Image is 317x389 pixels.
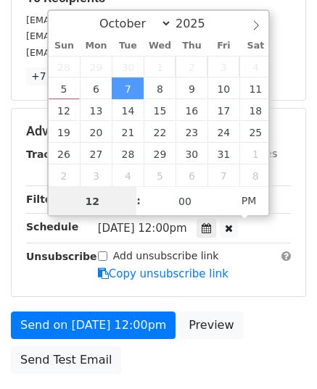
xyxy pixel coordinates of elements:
[80,164,112,186] span: November 3, 2025
[207,56,239,78] span: October 3, 2025
[144,99,176,121] span: October 15, 2025
[176,56,207,78] span: October 2, 2025
[172,17,224,30] input: Year
[98,267,229,280] a: Copy unsubscribe link
[26,251,97,262] strong: Unsubscribe
[49,56,81,78] span: September 28, 2025
[207,99,239,121] span: October 17, 2025
[112,99,144,121] span: October 14, 2025
[244,319,317,389] iframe: Chat Widget
[49,187,137,216] input: Hour
[11,346,121,374] a: Send Test Email
[49,78,81,99] span: October 5, 2025
[113,248,219,264] label: Add unsubscribe link
[26,14,188,25] small: [EMAIL_ADDRESS][DOMAIN_NAME]
[144,143,176,164] span: October 29, 2025
[207,164,239,186] span: November 7, 2025
[112,143,144,164] span: October 28, 2025
[49,121,81,143] span: October 19, 2025
[179,311,243,339] a: Preview
[49,143,81,164] span: October 26, 2025
[207,41,239,51] span: Fri
[26,123,291,139] h5: Advanced
[26,47,188,58] small: [EMAIL_ADDRESS][DOMAIN_NAME]
[49,41,81,51] span: Sun
[176,41,207,51] span: Thu
[112,164,144,186] span: November 4, 2025
[141,187,229,216] input: Minute
[80,41,112,51] span: Mon
[80,56,112,78] span: September 29, 2025
[144,164,176,186] span: November 5, 2025
[26,193,63,205] strong: Filters
[80,78,112,99] span: October 6, 2025
[144,41,176,51] span: Wed
[229,186,269,215] span: Click to toggle
[80,99,112,121] span: October 13, 2025
[176,164,207,186] span: November 6, 2025
[112,78,144,99] span: October 7, 2025
[176,78,207,99] span: October 9, 2025
[112,41,144,51] span: Tue
[26,149,75,160] strong: Tracking
[80,121,112,143] span: October 20, 2025
[176,143,207,164] span: October 30, 2025
[239,78,271,99] span: October 11, 2025
[239,143,271,164] span: November 1, 2025
[207,143,239,164] span: October 31, 2025
[26,67,81,85] a: +7 more
[144,121,176,143] span: October 22, 2025
[136,186,141,215] span: :
[112,56,144,78] span: September 30, 2025
[49,164,81,186] span: November 2, 2025
[176,121,207,143] span: October 23, 2025
[26,221,78,233] strong: Schedule
[112,121,144,143] span: October 21, 2025
[239,121,271,143] span: October 25, 2025
[98,222,187,235] span: [DATE] 12:00pm
[176,99,207,121] span: October 16, 2025
[207,121,239,143] span: October 24, 2025
[239,41,271,51] span: Sat
[144,56,176,78] span: October 1, 2025
[144,78,176,99] span: October 8, 2025
[49,99,81,121] span: October 12, 2025
[11,311,176,339] a: Send on [DATE] 12:00pm
[80,143,112,164] span: October 27, 2025
[239,164,271,186] span: November 8, 2025
[239,99,271,121] span: October 18, 2025
[26,30,188,41] small: [EMAIL_ADDRESS][DOMAIN_NAME]
[207,78,239,99] span: October 10, 2025
[239,56,271,78] span: October 4, 2025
